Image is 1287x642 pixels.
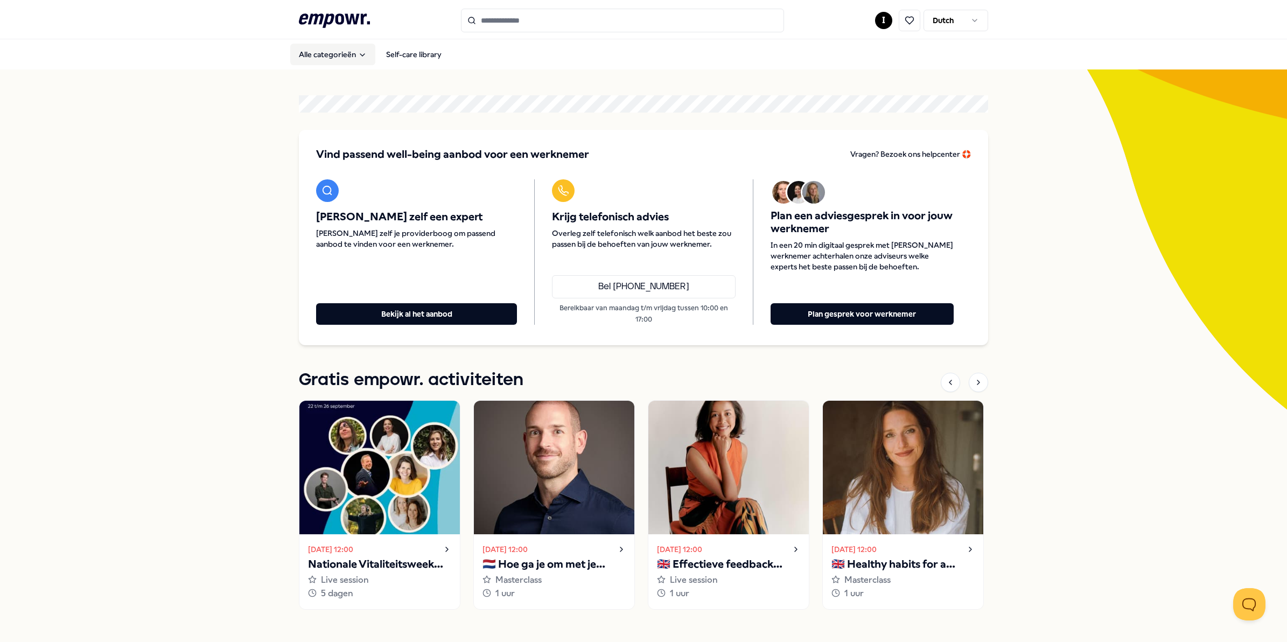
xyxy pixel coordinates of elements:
nav: Main [290,44,450,65]
time: [DATE] 12:00 [482,543,528,555]
div: 1 uur [657,587,800,601]
img: Avatar [772,181,795,204]
div: 5 dagen [308,587,451,601]
span: Krijg telefonisch advies [552,211,735,224]
img: activity image [648,401,809,534]
h1: Gratis empowr. activiteiten [299,367,523,394]
time: [DATE] 12:00 [831,543,877,555]
button: Alle categorieën [290,44,375,65]
a: [DATE] 12:00🇳🇱 Hoe ga je om met je innerlijke criticus?Masterclass1 uur [473,400,635,610]
span: [PERSON_NAME] zelf een expert [316,211,517,224]
img: activity image [823,401,983,534]
iframe: Help Scout Beacon - Open [1233,588,1265,620]
span: [PERSON_NAME] zelf je providerboog om passend aanbod te vinden voor een werknemer. [316,228,517,249]
div: Masterclass [831,573,975,587]
div: Live session [308,573,451,587]
a: Self-care library [377,44,450,65]
p: Nationale Vitaliteitsweek 2025 [308,556,451,573]
img: Avatar [787,181,810,204]
span: Plan een adviesgesprek in voor jouw werknemer [771,210,954,235]
a: Vragen? Bezoek ons helpcenter 🛟 [850,147,971,162]
p: 🇳🇱 Hoe ga je om met je innerlijke criticus? [482,556,626,573]
p: 🇬🇧 Healthy habits for a stress-free start to the year [831,556,975,573]
a: [DATE] 12:00Nationale Vitaliteitsweek 2025Live session5 dagen [299,400,460,610]
span: In een 20 min digitaal gesprek met [PERSON_NAME] werknemer achterhalen onze adviseurs welke exper... [771,240,954,272]
input: Search for products, categories or subcategories [461,9,784,32]
a: [DATE] 12:00🇬🇧 Effectieve feedback geven en ontvangenLive session1 uur [648,400,809,610]
p: Bereikbaar van maandag t/m vrijdag tussen 10:00 en 17:00 [552,303,735,325]
button: Plan gesprek voor werknemer [771,303,954,325]
div: Masterclass [482,573,626,587]
span: Vind passend well-being aanbod voor een werknemer [316,147,589,162]
button: I [875,12,892,29]
div: 1 uur [831,587,975,601]
img: Avatar [802,181,825,204]
button: Bekijk al het aanbod [316,303,517,325]
div: 1 uur [482,587,626,601]
time: [DATE] 12:00 [308,543,353,555]
a: [DATE] 12:00🇬🇧 Healthy habits for a stress-free start to the yearMasterclass1 uur [822,400,984,610]
p: 🇬🇧 Effectieve feedback geven en ontvangen [657,556,800,573]
a: Bel [PHONE_NUMBER] [552,275,735,299]
span: Vragen? Bezoek ons helpcenter 🛟 [850,150,971,158]
span: Overleg zelf telefonisch welk aanbod het beste zou passen bij de behoeften van jouw werknemer. [552,228,735,249]
img: activity image [474,401,634,534]
div: Live session [657,573,800,587]
time: [DATE] 12:00 [657,543,702,555]
img: activity image [299,401,460,534]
